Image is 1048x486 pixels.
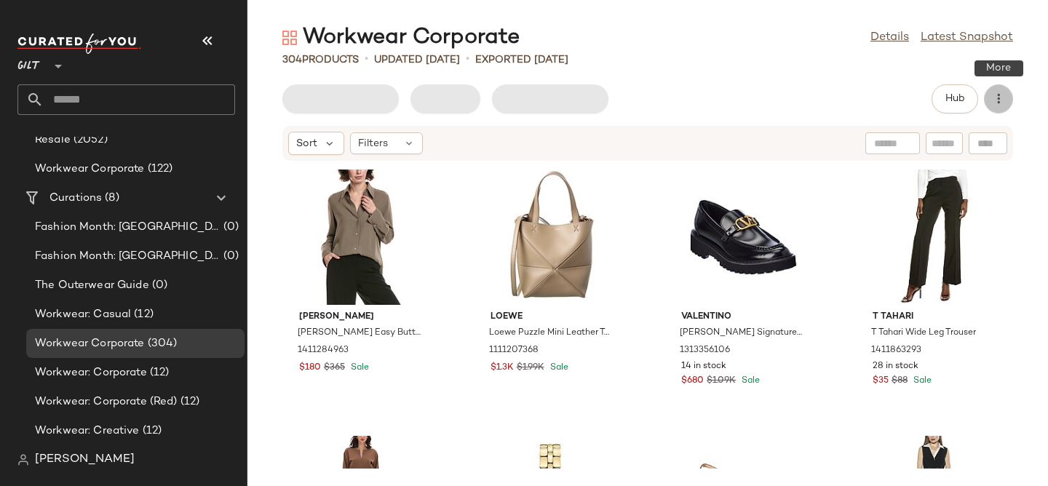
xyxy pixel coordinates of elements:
[873,311,996,324] span: T Tahari
[131,306,154,323] span: (12)
[680,327,803,340] span: [PERSON_NAME] Signature Leather Loafer
[681,360,726,373] span: 14 in stock
[324,362,345,375] span: $365
[921,29,1013,47] a: Latest Snapshot
[873,360,918,373] span: 28 in stock
[670,170,817,305] img: 1313356106_RLLATH.jpg
[707,375,736,388] span: $1.09K
[35,451,135,469] span: [PERSON_NAME]
[475,52,568,68] p: Exported [DATE]
[282,31,297,45] img: svg%3e
[870,29,909,47] a: Details
[945,93,965,105] span: Hub
[71,132,108,148] span: (2052)
[35,306,131,323] span: Workwear: Casual
[871,344,921,357] span: 1411863293
[102,190,119,207] span: (8)
[491,311,614,324] span: Loewe
[145,335,178,352] span: (304)
[489,327,613,340] span: Loewe Puzzle Mini Leather Tote
[466,51,469,68] span: •
[299,362,321,375] span: $180
[49,190,102,207] span: Curations
[287,170,434,305] img: 1411284963_RLLATH.jpg
[739,376,760,386] span: Sale
[147,364,170,381] span: (12)
[374,52,460,68] p: updated [DATE]
[149,277,167,294] span: (0)
[491,362,514,375] span: $1.3K
[35,364,147,381] span: Workwear: Corporate
[932,84,978,113] button: Hub
[178,394,200,410] span: (12)
[298,327,421,340] span: [PERSON_NAME] Easy Button Blouse
[873,375,889,388] span: $35
[296,136,317,151] span: Sort
[282,55,302,65] span: 304
[298,344,349,357] span: 1411284963
[282,23,520,52] div: Workwear Corporate
[35,161,145,178] span: Workwear Corporate
[517,362,544,375] span: $1.99K
[35,423,140,439] span: Workwear: Creative
[365,51,368,68] span: •
[35,335,145,352] span: Workwear Corporate
[680,344,730,357] span: 1313356106
[140,423,162,439] span: (12)
[871,327,976,340] span: T Tahari Wide Leg Trouser
[35,277,149,294] span: The Outerwear Guide
[547,363,568,373] span: Sale
[17,454,29,466] img: svg%3e
[910,376,932,386] span: Sale
[489,344,539,357] span: 1111207368
[35,248,221,265] span: Fashion Month: [GEOGRAPHIC_DATA]. [GEOGRAPHIC_DATA]. [GEOGRAPHIC_DATA]. Paris Men's
[35,394,178,410] span: Workwear: Corporate (Red)
[479,170,626,305] img: 1111207368_RLLATH.jpg
[35,132,71,148] span: Resale
[861,170,1008,305] img: 1411863293_RLLATH.jpg
[17,49,41,76] span: Gilt
[35,219,221,236] span: Fashion Month: [GEOGRAPHIC_DATA]. [GEOGRAPHIC_DATA]. [GEOGRAPHIC_DATA]. [GEOGRAPHIC_DATA]
[358,136,388,151] span: Filters
[221,219,239,236] span: (0)
[145,161,173,178] span: (122)
[299,311,423,324] span: [PERSON_NAME]
[221,248,239,265] span: (0)
[681,375,704,388] span: $680
[681,311,805,324] span: Valentino
[892,375,908,388] span: $88
[348,363,369,373] span: Sale
[282,52,359,68] div: Products
[17,33,141,54] img: cfy_white_logo.C9jOOHJF.svg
